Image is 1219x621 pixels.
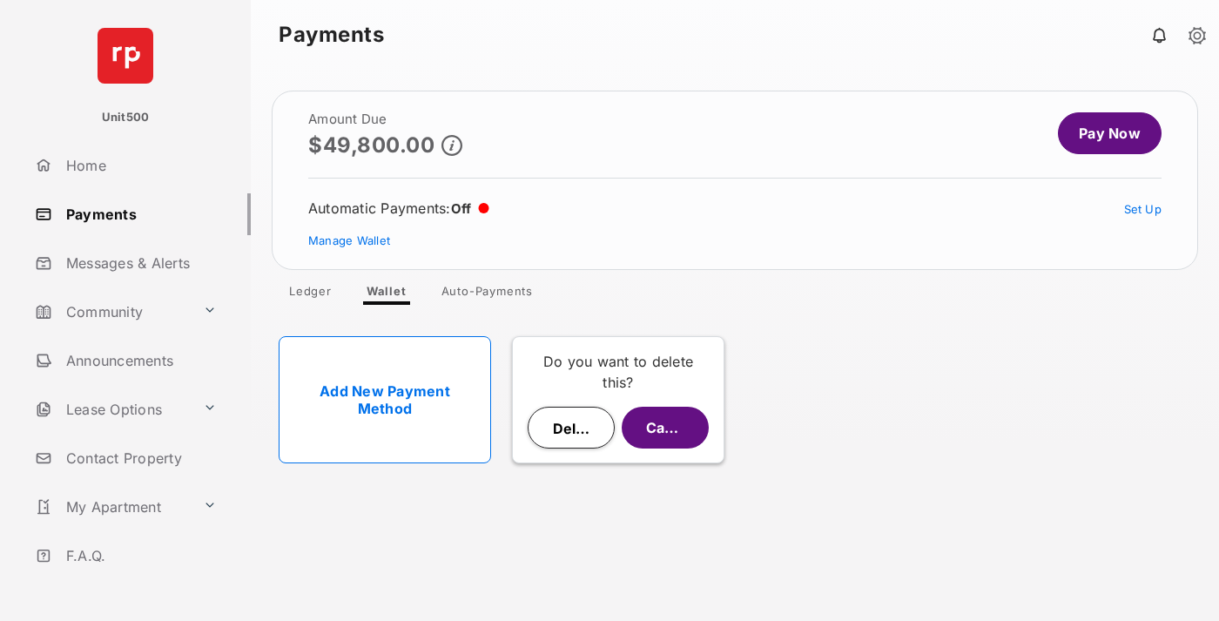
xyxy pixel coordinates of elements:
[28,145,251,186] a: Home
[451,200,472,217] span: Off
[98,28,153,84] img: svg+xml;base64,PHN2ZyB4bWxucz0iaHR0cDovL3d3dy53My5vcmcvMjAwMC9zdmciIHdpZHRoPSI2NCIgaGVpZ2h0PSI2NC...
[308,112,462,126] h2: Amount Due
[28,437,251,479] a: Contact Property
[528,407,615,449] button: Delete
[28,242,251,284] a: Messages & Alerts
[28,388,196,430] a: Lease Options
[28,340,251,381] a: Announcements
[102,109,150,126] p: Unit500
[28,535,251,577] a: F.A.Q.
[1124,202,1162,216] a: Set Up
[428,284,547,305] a: Auto-Payments
[646,419,693,436] span: Cancel
[308,233,390,247] a: Manage Wallet
[28,291,196,333] a: Community
[279,336,491,463] a: Add New Payment Method
[275,284,346,305] a: Ledger
[28,193,251,235] a: Payments
[527,351,710,393] p: Do you want to delete this?
[353,284,421,305] a: Wallet
[308,133,434,157] p: $49,800.00
[622,407,709,449] button: Cancel
[308,199,489,217] div: Automatic Payments :
[28,486,196,528] a: My Apartment
[279,24,384,45] strong: Payments
[553,420,598,437] span: Delete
